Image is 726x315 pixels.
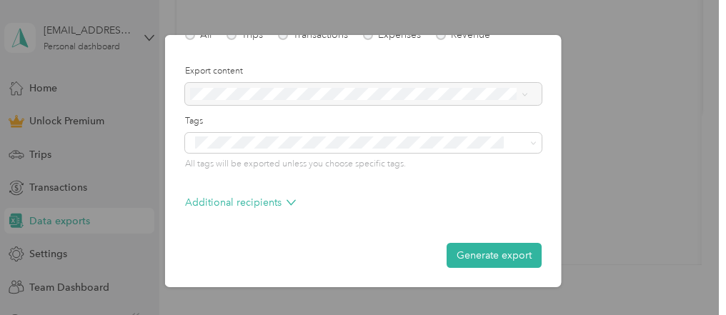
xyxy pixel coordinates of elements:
[185,65,542,78] label: Export content
[185,195,296,210] p: Additional recipients
[646,235,726,315] iframe: Everlance-gr Chat Button Frame
[185,158,542,171] p: All tags will be exported unless you choose specific tags.
[185,115,542,128] label: Tags
[447,243,542,268] button: Generate export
